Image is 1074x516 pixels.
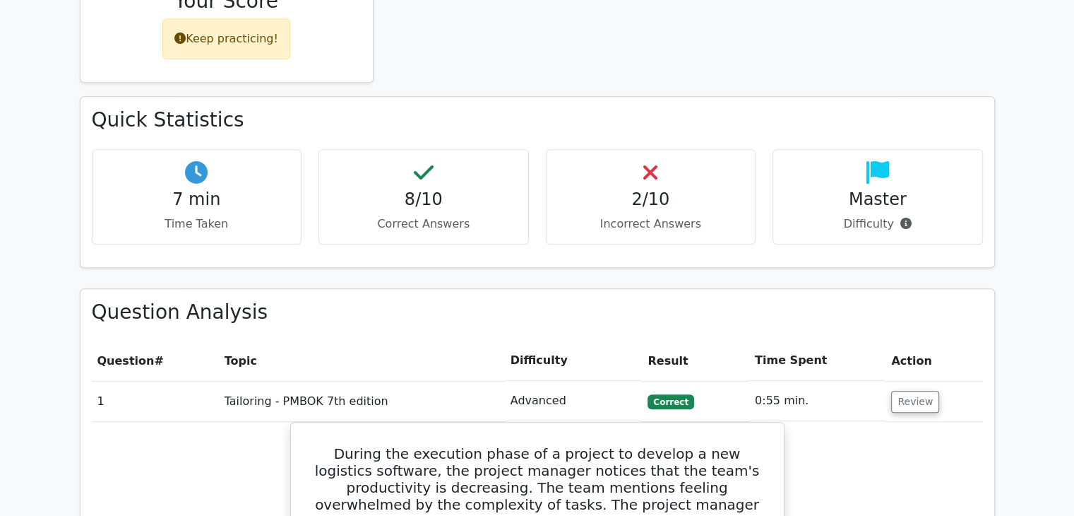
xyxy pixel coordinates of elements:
[92,341,219,381] th: #
[219,381,505,421] td: Tailoring - PMBOK 7th edition
[219,341,505,381] th: Topic
[505,341,643,381] th: Difficulty
[330,189,517,210] h4: 8/10
[749,341,885,381] th: Time Spent
[97,354,155,368] span: Question
[648,394,693,409] span: Correct
[891,391,939,413] button: Review
[162,18,290,59] div: Keep practicing!
[749,381,885,421] td: 0:55 min.
[558,189,744,210] h4: 2/10
[92,381,219,421] td: 1
[505,381,643,421] td: Advanced
[104,216,290,233] p: Time Taken
[642,341,749,381] th: Result
[330,216,517,233] p: Correct Answers
[558,216,744,233] p: Incorrect Answers
[885,341,982,381] th: Action
[784,189,971,210] h4: Master
[104,189,290,210] h4: 7 min
[92,108,983,132] h3: Quick Statistics
[92,300,983,324] h3: Question Analysis
[784,216,971,233] p: Difficulty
